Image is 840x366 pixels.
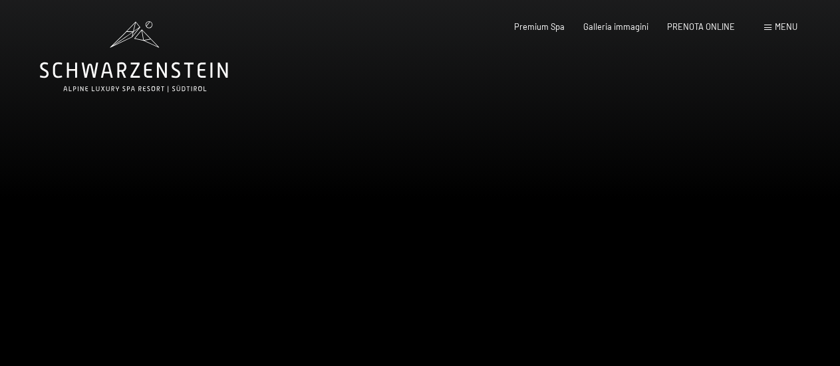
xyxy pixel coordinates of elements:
[514,21,565,32] a: Premium Spa
[667,21,735,32] a: PRENOTA ONLINE
[583,21,648,32] a: Galleria immagini
[775,21,797,32] span: Menu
